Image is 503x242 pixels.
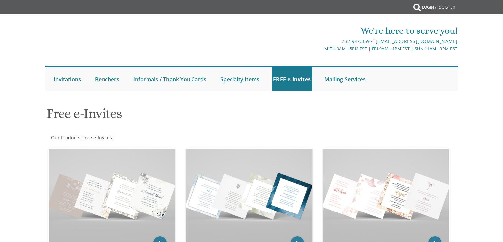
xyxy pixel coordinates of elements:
a: [EMAIL_ADDRESS][DOMAIN_NAME] [376,38,458,44]
a: Specialty Items [219,67,261,91]
a: Free e-Invites [82,134,112,141]
a: Benchers [93,67,121,91]
h1: Free e-Invites [47,106,316,126]
a: Our Products [50,134,80,141]
a: Informals / Thank You Cards [132,67,208,91]
a: 732.947.3597 [342,38,373,44]
div: : [45,134,252,141]
div: We're here to serve you! [183,24,458,37]
a: Mailing Services [323,67,367,91]
a: Invitations [52,67,83,91]
div: | [183,37,458,45]
a: FREE e-Invites [272,67,312,91]
div: M-Th 9am - 5pm EST | Fri 9am - 1pm EST | Sun 11am - 3pm EST [183,45,458,52]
